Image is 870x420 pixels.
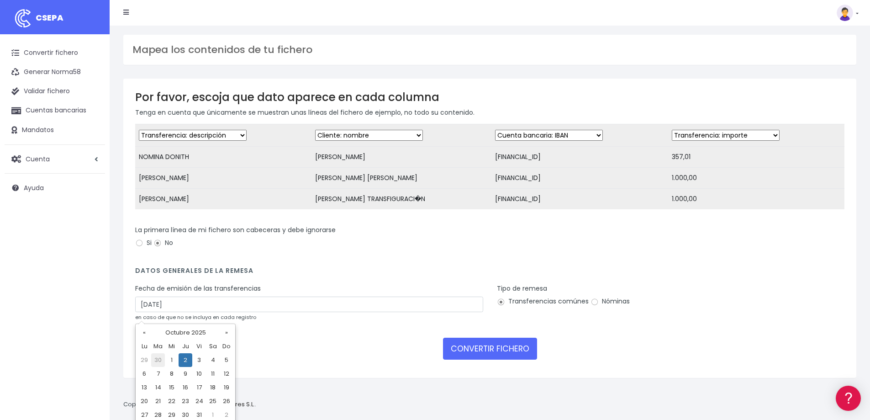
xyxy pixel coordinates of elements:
[9,78,174,92] a: Información general
[220,326,233,340] th: »
[491,147,668,168] td: [FINANCIAL_ID]
[5,43,105,63] a: Convertir fichero
[151,381,165,394] td: 14
[206,367,220,381] td: 11
[165,394,179,408] td: 22
[220,353,233,367] td: 5
[151,353,165,367] td: 30
[135,225,336,235] label: La primera línea de mi fichero son cabeceras y debe ignorarse
[137,381,151,394] td: 13
[668,147,844,168] td: 357,01
[9,181,174,190] div: Facturación
[668,189,844,210] td: 1.000,00
[192,353,206,367] td: 3
[137,340,151,353] th: Lu
[206,340,220,353] th: Sa
[5,101,105,120] a: Cuentas bancarias
[220,394,233,408] td: 26
[497,284,547,293] label: Tipo de remesa
[151,367,165,381] td: 7
[497,297,589,306] label: Transferencias comúnes
[137,367,151,381] td: 6
[192,381,206,394] td: 17
[311,147,491,168] td: [PERSON_NAME]
[192,367,206,381] td: 10
[591,297,630,306] label: Nóminas
[132,44,847,56] h3: Mapea los contenidos de tu fichero
[151,340,165,353] th: Ma
[165,367,179,381] td: 8
[192,394,206,408] td: 24
[192,340,206,353] th: Vi
[179,394,192,408] td: 23
[9,219,174,228] div: Programadores
[135,238,152,248] label: Si
[135,267,844,279] h4: Datos generales de la remesa
[179,367,192,381] td: 9
[9,158,174,172] a: Perfiles de empresas
[137,326,151,340] th: «
[135,284,261,293] label: Fecha de emisión de las transferencias
[135,107,844,117] p: Tenga en cuenta que únicamente se muestran unas líneas del fichero de ejemplo, no todo su contenido.
[165,353,179,367] td: 1
[179,340,192,353] th: Ju
[26,154,50,163] span: Cuenta
[11,7,34,30] img: logo
[206,381,220,394] td: 18
[206,394,220,408] td: 25
[220,367,233,381] td: 12
[179,381,192,394] td: 16
[5,149,105,169] a: Cuenta
[9,101,174,110] div: Convertir ficheros
[24,183,44,192] span: Ayuda
[9,130,174,144] a: Problemas habituales
[179,353,192,367] td: 2
[36,12,63,23] span: CSEPA
[5,121,105,140] a: Mandatos
[151,394,165,408] td: 21
[491,189,668,210] td: [FINANCIAL_ID]
[9,64,174,72] div: Información general
[137,353,151,367] td: 29
[135,168,311,189] td: [PERSON_NAME]
[135,189,311,210] td: [PERSON_NAME]
[135,147,311,168] td: NOMINA DONITH
[151,326,220,340] th: Octubre 2025
[220,381,233,394] td: 19
[126,263,176,272] a: POWERED BY ENCHANT
[165,381,179,394] td: 15
[311,189,491,210] td: [PERSON_NAME] TRANSFIGURACI�N
[165,340,179,353] th: Mi
[668,168,844,189] td: 1.000,00
[135,90,844,104] h3: Por favor, escoja que dato aparece en cada columna
[9,234,174,248] a: API
[153,238,173,248] label: No
[137,394,151,408] td: 20
[311,168,491,189] td: [PERSON_NAME] [PERSON_NAME]
[9,196,174,210] a: General
[9,144,174,158] a: Videotutoriales
[206,353,220,367] td: 4
[220,340,233,353] th: Do
[491,168,668,189] td: [FINANCIAL_ID]
[135,314,256,321] small: en caso de que no se incluya en cada registro
[5,82,105,101] a: Validar fichero
[9,245,174,261] button: Contáctanos
[5,178,105,197] a: Ayuda
[443,338,537,360] button: CONVERTIR FICHERO
[9,116,174,130] a: Formatos
[837,5,853,21] img: profile
[123,400,256,409] p: Copyright © 2025 .
[5,63,105,82] a: Generar Norma58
